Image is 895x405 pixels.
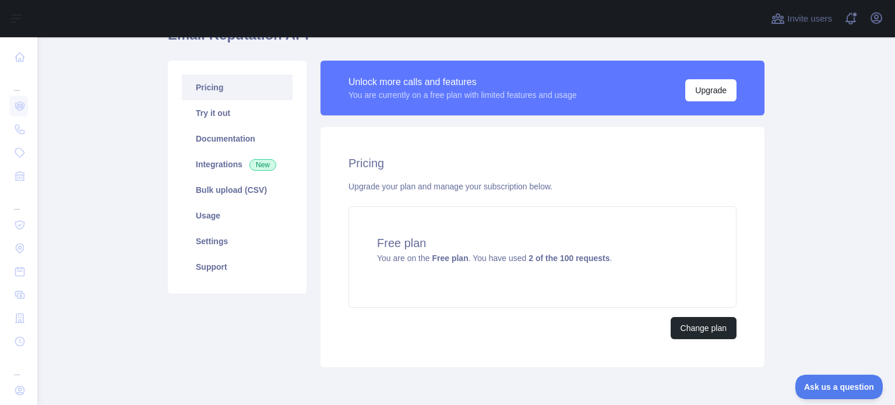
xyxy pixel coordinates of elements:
div: Domain: [DOMAIN_NAME] [30,30,128,40]
a: Integrations New [182,152,293,177]
img: logo_orange.svg [19,19,28,28]
div: Upgrade your plan and manage your subscription below. [348,181,737,192]
div: ... [9,189,28,212]
div: ... [9,70,28,93]
button: Invite users [769,9,834,28]
img: tab_keywords_by_traffic_grey.svg [118,68,127,77]
strong: Free plan [432,253,468,263]
button: Upgrade [685,79,737,101]
span: New [249,159,276,171]
div: Unlock more calls and features [348,75,577,89]
h4: Free plan [377,235,708,251]
h1: Email Reputation API [168,26,764,54]
h2: Pricing [348,155,737,171]
div: ... [9,354,28,378]
img: website_grey.svg [19,30,28,40]
iframe: Toggle Customer Support [795,375,883,399]
a: Support [182,254,293,280]
a: Documentation [182,126,293,152]
div: v 4.0.25 [33,19,57,28]
span: You are on the . You have used . [377,253,612,263]
span: Invite users [787,12,832,26]
div: Domain Overview [47,69,104,76]
div: Keywords by Traffic [131,69,192,76]
img: tab_domain_overview_orange.svg [34,68,43,77]
strong: 2 of the 100 requests [528,253,609,263]
button: Change plan [671,317,737,339]
a: Try it out [182,100,293,126]
a: Pricing [182,75,293,100]
a: Usage [182,203,293,228]
a: Settings [182,228,293,254]
div: You are currently on a free plan with limited features and usage [348,89,577,101]
a: Bulk upload (CSV) [182,177,293,203]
